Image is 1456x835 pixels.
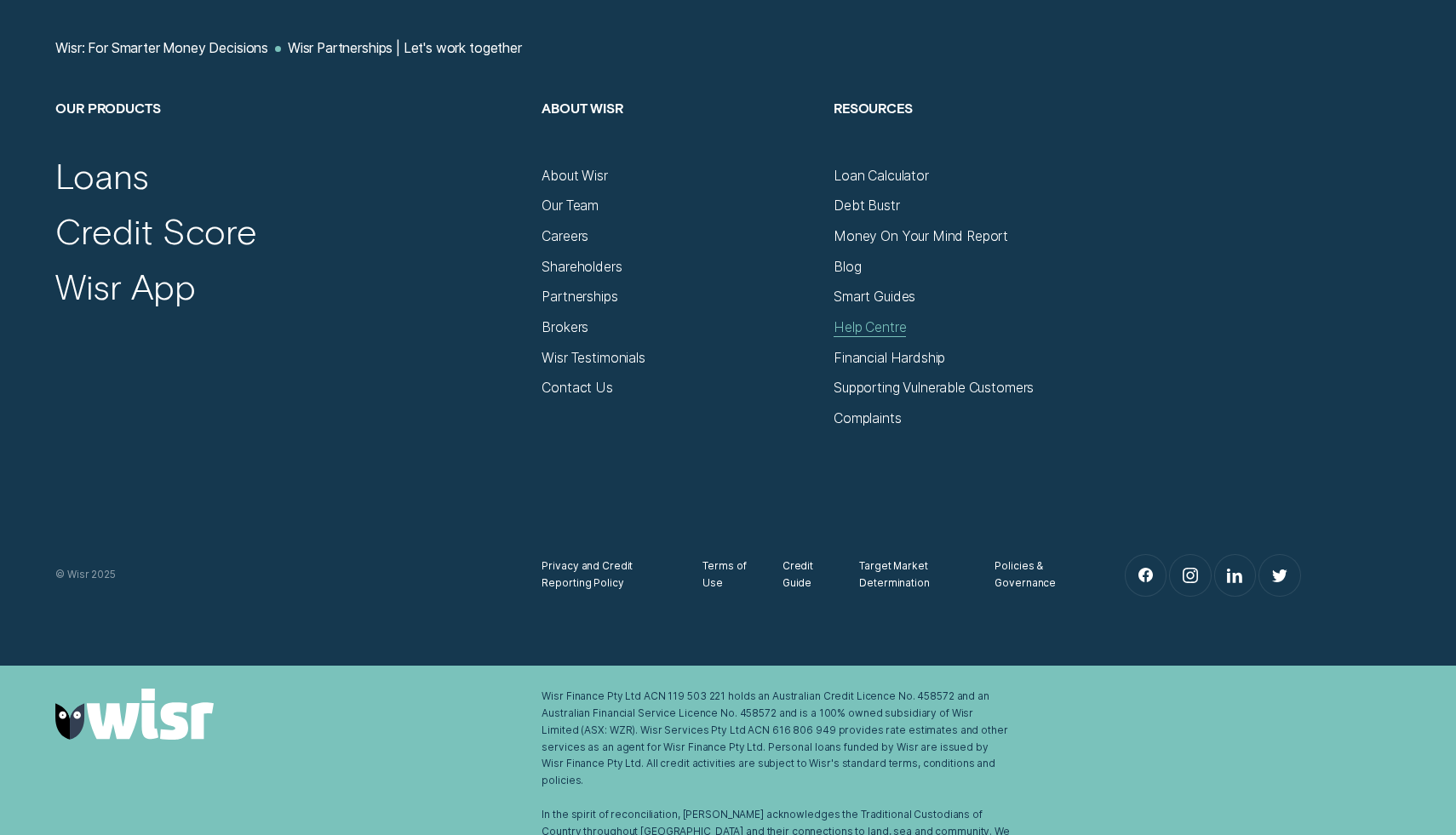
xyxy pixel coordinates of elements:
[47,567,533,584] div: © Wisr 2025
[834,168,929,185] a: Loan Calculator
[834,259,861,276] a: Blog
[542,289,617,306] a: Partnerships
[1215,555,1255,595] a: LinkedIn
[542,197,599,214] a: Our Team
[542,228,588,245] a: Careers
[542,259,622,276] a: Shareholders
[859,558,965,592] a: Target Market Determination
[55,689,214,739] img: Wisr
[55,40,268,57] a: Wisr: For Smarter Money Decisions
[542,380,612,397] a: Contact Us
[834,380,1034,397] a: Supporting Vulnerable Customers
[542,168,607,185] a: About Wisr
[702,558,752,592] a: Terms of Use
[55,153,149,197] a: Loans
[834,197,899,214] a: Debt Bustr
[55,209,257,252] a: Credit Score
[782,558,829,592] a: Credit Guide
[834,100,1109,168] h2: Resources
[834,289,915,306] a: Smart Guides
[834,319,906,336] a: Help Centre
[995,558,1078,592] a: Policies & Governance
[542,100,817,168] h2: About Wisr
[55,100,525,168] h2: Our Products
[288,40,522,57] a: Wisr Partnerships | Let's work together
[834,350,945,367] a: Financial Hardship
[834,410,901,427] a: Complaints
[542,319,588,336] a: Brokers
[542,558,672,592] a: Privacy and Credit Reporting Policy
[1170,555,1210,595] a: Instagram
[834,228,1008,245] a: Money On Your Mind Report
[1126,555,1166,595] a: Facebook
[1259,555,1299,595] a: Twitter
[542,350,645,367] a: Wisr Testimonials
[55,264,195,307] a: Wisr App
